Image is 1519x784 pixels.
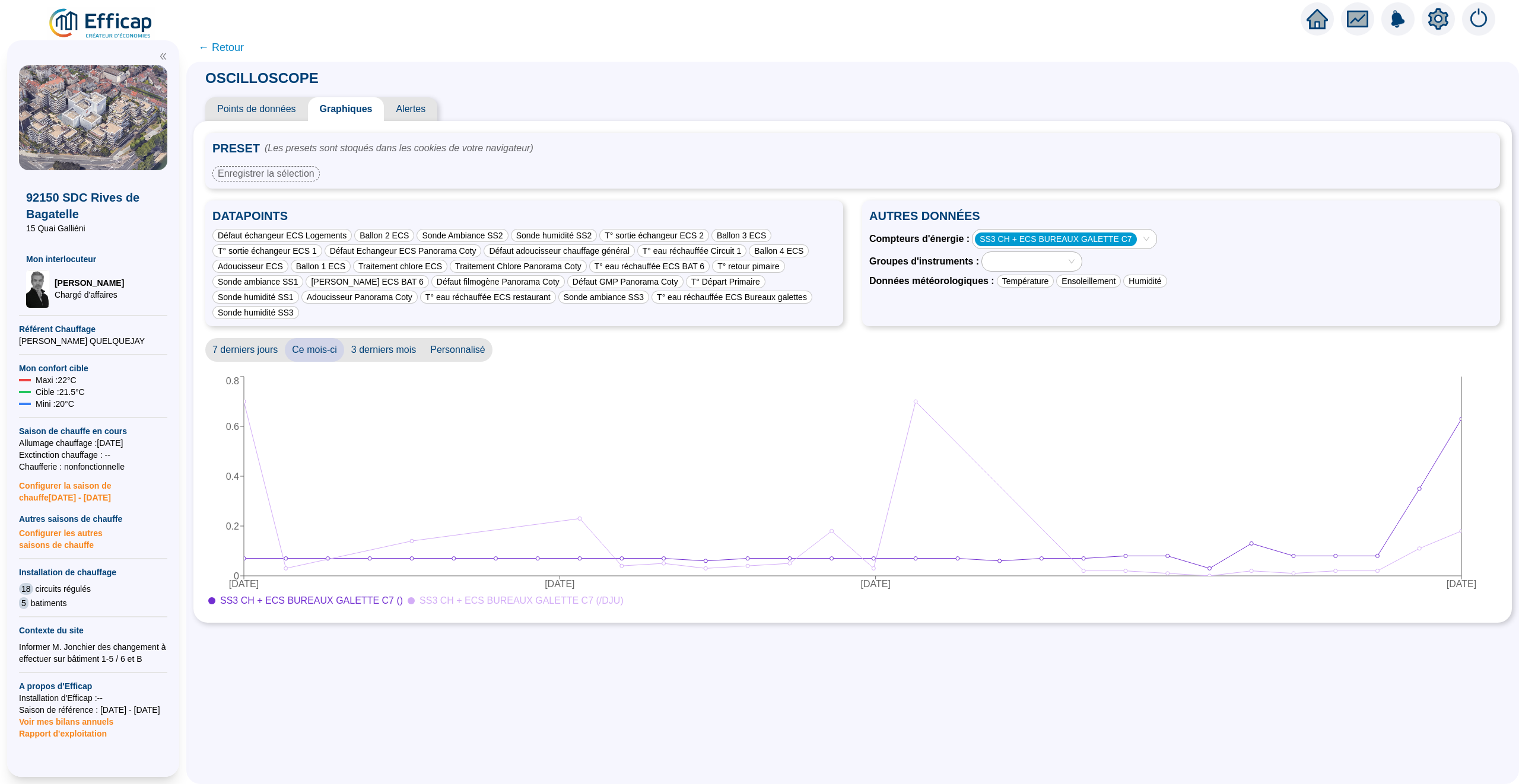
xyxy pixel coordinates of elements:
[1428,8,1449,30] span: setting
[226,376,239,386] tspan: 0.8
[1307,8,1328,30] span: home
[285,338,344,362] span: Ce mois-ci
[19,323,167,335] span: Référent Chauffage
[226,521,239,531] tspan: 0.2
[19,449,167,461] span: Exctinction chauffage : --
[599,229,709,242] div: T° sortie échangeur ECS 2
[19,425,167,437] span: Saison de chauffe en cours
[306,275,428,288] div: [PERSON_NAME] ECS BAT 6
[19,728,167,740] span: Rapport d'exploitation
[417,229,508,242] div: Sonde Ambiance SS2
[869,232,970,246] span: Compteurs d'énergie :
[19,362,167,374] span: Mon confort cible
[19,437,167,449] span: Allumage chauffage : [DATE]
[36,583,91,595] span: circuits régulés
[344,338,423,362] span: 3 derniers mois
[19,525,167,551] span: Configurer les autres saisons de chauffe
[55,277,124,289] span: [PERSON_NAME]
[420,594,624,608] span: SS3 CH + ECS BUREAUX GALETTE C7 (/DJU)
[1462,2,1495,36] img: alerts
[301,291,418,304] div: Adoucisseur Panorama Coty
[869,274,994,288] span: Données météorologiques :
[193,70,331,86] span: OSCILLOSCOPE
[55,289,124,301] span: Chargé d'affaires
[26,222,160,234] span: 15 Quai Galliéni
[36,398,74,410] span: Mini : 20 °C
[212,291,299,304] div: Sonde humidité SS1
[19,624,167,636] span: Contexte du site
[712,260,784,273] div: T° retour pimaire
[860,579,890,589] tspan: [DATE]
[291,260,351,273] div: Ballon 1 ECS
[212,166,320,181] div: Enregistrer la sélection
[205,338,285,362] span: 7 derniers jours
[558,291,649,304] div: Sonde ambiance SS3
[652,291,812,304] div: T° eau réchauffée ECS Bureaux galettes
[19,597,28,609] span: 5
[484,244,634,257] div: Défaut adoucisseur chauffage général
[19,692,167,704] span: Installation d'Efficap : --
[308,97,384,121] span: Graphiques
[980,233,1132,246] span: SS3 CH + ECS BUREAUX GALETTE C7
[26,253,160,265] span: Mon interlocuteur
[637,244,746,257] div: T° eau réchauffée Circuit 1
[869,254,979,269] span: Groupes d'instruments :
[869,208,1493,227] span: AUTRES DONNÉES
[19,583,33,595] span: 18
[1347,8,1368,30] span: fund
[749,244,809,257] div: Ballon 4 ECS
[229,579,259,589] tspan: [DATE]
[47,7,155,40] img: efficap energie logo
[711,229,771,242] div: Ballon 3 ECS
[19,710,113,726] span: Voir mes bilans annuels
[1381,2,1415,36] img: alerts
[420,291,556,304] div: T° eau réchauffée ECS restaurant
[234,571,239,581] tspan: 0
[567,275,684,288] div: Défaut GMP Panorama Coty
[226,471,239,482] tspan: 0.4
[159,52,167,60] span: double-left
[19,513,167,525] span: Autres saisons de chauffe
[511,229,598,242] div: Sonde humidité SS2
[19,641,167,665] div: Informer M. Jonchier des changement à effectuer sur bâtiment 1-5 / 6 et B
[212,306,299,319] div: Sonde humidité SS3
[212,208,836,227] span: DATAPOINTS
[450,260,587,273] div: Traitement Chlore Panorama Coty
[431,275,565,288] div: Défaut filmogène Panorama Coty
[686,275,765,288] div: T° Départ Primaire
[19,335,167,347] span: [PERSON_NAME] QUELQUEJAY
[26,189,160,222] span: 92150 SDC Rives de Bagatelle
[212,229,352,242] div: Défaut échangeur ECS Logements
[212,140,260,157] span: PRESET
[205,97,308,121] span: Points de données
[354,229,414,242] div: Ballon 2 ECS
[198,39,244,56] span: ← Retour
[1447,579,1476,589] tspan: [DATE]
[997,275,1054,288] div: Température
[226,422,239,432] tspan: 0.6
[19,473,167,503] span: Configurer la saison de chauffe [DATE] - [DATE]
[36,374,77,386] span: Maxi : 22 °C
[1056,275,1121,288] div: Ensoleillement
[220,594,403,608] span: SS3 CH + ECS BUREAUX GALETTE C7 ()
[353,260,447,273] div: Traitement chlore ECS
[19,566,167,578] span: Installation de chauffage
[1123,275,1167,288] div: Humidité
[212,244,322,257] div: T° sortie échangeur ECS 1
[265,141,533,155] span: (Les presets sont stoqués dans les cookies de votre navigateur)
[36,386,85,398] span: Cible : 21.5 °C
[19,680,167,692] span: A propos d'Efficap
[589,260,710,273] div: T° eau réchauffée ECS BAT 6
[212,260,288,273] div: Adoucisseur ECS
[384,97,437,121] span: Alertes
[212,275,303,288] div: Sonde ambiance SS1
[19,461,167,473] span: Chaufferie : non fonctionnelle
[26,270,50,308] img: Chargé d'affaires
[19,704,167,716] span: Saison de référence : [DATE] - [DATE]
[423,338,492,362] span: Personnalisé
[31,597,67,609] span: batiments
[325,244,482,257] div: Défaut Echangeur ECS Panorama Coty
[545,579,574,589] tspan: [DATE]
